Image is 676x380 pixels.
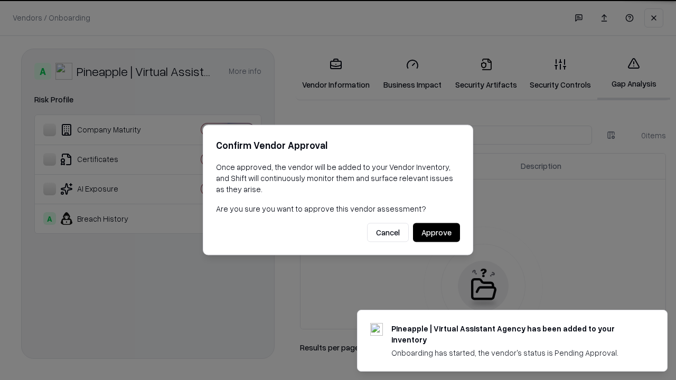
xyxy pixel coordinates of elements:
h2: Confirm Vendor Approval [216,138,460,153]
div: Onboarding has started, the vendor's status is Pending Approval. [391,347,642,358]
p: Once approved, the vendor will be added to your Vendor Inventory, and Shift will continuously mon... [216,161,460,195]
div: Pineapple | Virtual Assistant Agency has been added to your inventory [391,323,642,345]
p: Are you sure you want to approve this vendor assessment? [216,203,460,214]
img: trypineapple.com [370,323,383,336]
button: Approve [413,223,460,242]
button: Cancel [367,223,409,242]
